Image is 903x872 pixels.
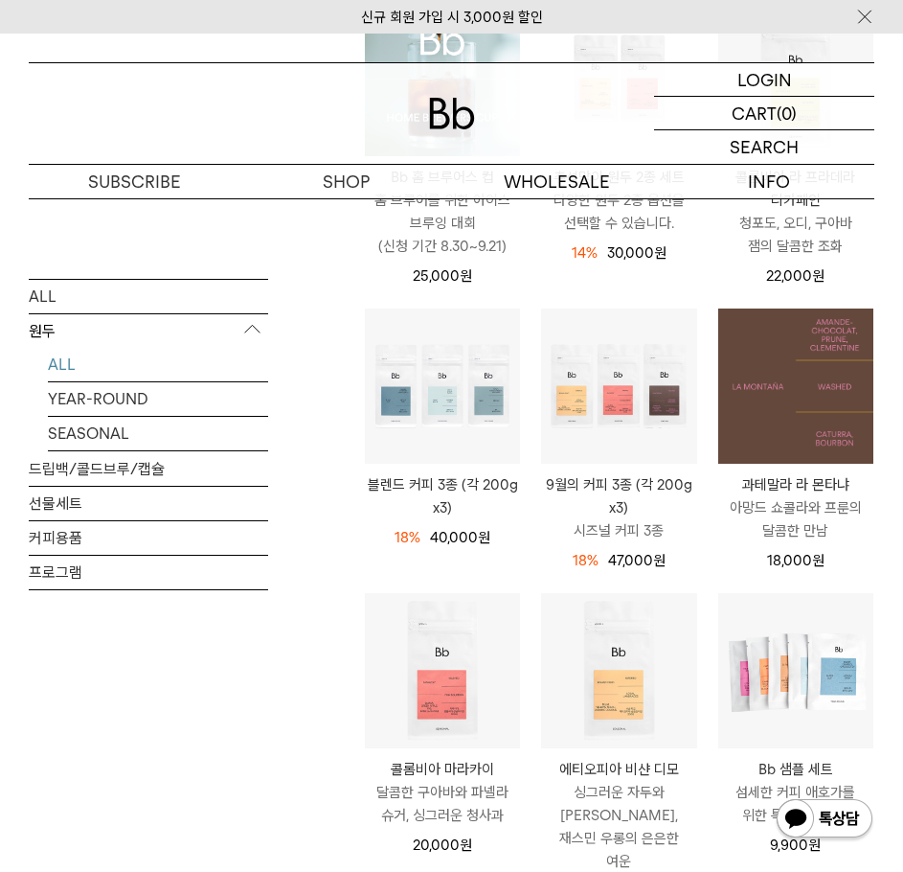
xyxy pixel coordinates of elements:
[365,781,520,827] p: 달콤한 구아바와 파넬라 슈거, 싱그러운 청사과
[395,526,420,549] div: 18%
[365,473,520,519] a: 블렌드 커피 3종 (각 200g x3)
[48,381,268,415] a: YEAR-ROUND
[812,552,824,569] span: 원
[541,166,696,235] a: 추석맞이 원두 2종 세트 다양한 원두 2종 옵션을 선택할 수 있습니다.
[718,496,873,542] p: 아망드 쇼콜라와 프룬의 달콤한 만남
[654,97,874,130] a: CART (0)
[663,165,874,198] p: INFO
[732,97,777,129] p: CART
[541,519,696,542] p: 시즈널 커피 3종
[460,837,472,854] span: 원
[541,473,696,542] a: 9월의 커피 3종 (각 200g x3) 시즈널 커피 3종
[808,837,821,854] span: 원
[430,529,490,546] span: 40,000
[654,244,666,262] span: 원
[541,758,696,781] p: 에티오피아 비샨 디모
[240,165,452,198] a: SHOP
[718,781,873,827] p: 섬세한 커피 애호가를 위한 특별한 컬렉션
[29,313,268,348] p: 원두
[541,473,696,519] p: 9월의 커피 3종 (각 200g x3)
[654,63,874,97] a: LOGIN
[365,593,520,748] img: 콜롬비아 마라카이
[718,758,873,827] a: Bb 샘플 세트 섬세한 커피 애호가를 위한 특별한 컬렉션
[29,451,268,485] a: 드립백/콜드브루/캡슐
[365,189,520,258] p: 홈 브루어를 위한 아이스 브루잉 대회 (신청 기간 8.30~9.21)
[775,797,874,843] img: 카카오톡 채널 1:1 채팅 버튼
[365,166,520,258] a: Bb 홈 브루어스 컵 홈 브루어를 위한 아이스 브루잉 대회(신청 기간 8.30~9.21)
[718,309,873,464] a: 과테말라 라 몬타냐
[718,212,873,258] p: 청포도, 오디, 구아바 잼의 달콤한 조화
[29,165,240,198] a: SUBSCRIBE
[413,837,472,854] span: 20,000
[460,267,472,285] span: 원
[541,309,696,464] img: 9월의 커피 3종 (각 200g x3)
[413,267,472,285] span: 25,000
[48,347,268,380] a: ALL
[452,165,664,198] p: WHOLESALE
[608,552,666,569] span: 47,000
[541,189,696,235] p: 다양한 원두 2종 옵션을 선택할 수 있습니다.
[29,555,268,588] a: 프로그램
[718,166,873,258] a: 콜롬비아 라 프라데라 디카페인 청포도, 오디, 구아바 잼의 달콤한 조화
[718,593,873,748] img: Bb 샘플 세트
[737,63,792,96] p: LOGIN
[572,241,598,264] div: 14%
[730,130,799,164] p: SEARCH
[812,267,824,285] span: 원
[29,486,268,519] a: 선물세트
[429,98,475,129] img: 로고
[573,549,598,572] div: 18%
[718,758,873,781] p: Bb 샘플 세트
[29,279,268,312] a: ALL
[365,758,520,781] p: 콜롬비아 마라카이
[607,244,666,262] span: 30,000
[718,473,873,542] a: 과테말라 라 몬타냐 아망드 쇼콜라와 프룬의 달콤한 만남
[29,520,268,554] a: 커피용품
[365,309,520,464] img: 블렌드 커피 3종 (각 200g x3)
[718,309,873,464] img: 1000000483_add2_049.png
[766,267,824,285] span: 22,000
[777,97,797,129] p: (0)
[541,593,696,748] img: 에티오피아 비샨 디모
[767,552,824,569] span: 18,000
[718,473,873,496] p: 과테말라 라 몬타냐
[653,552,666,569] span: 원
[478,529,490,546] span: 원
[48,416,268,449] a: SEASONAL
[361,9,543,26] a: 신규 회원 가입 시 3,000원 할인
[770,837,821,854] span: 9,900
[365,758,520,827] a: 콜롬비아 마라카이 달콤한 구아바와 파넬라 슈거, 싱그러운 청사과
